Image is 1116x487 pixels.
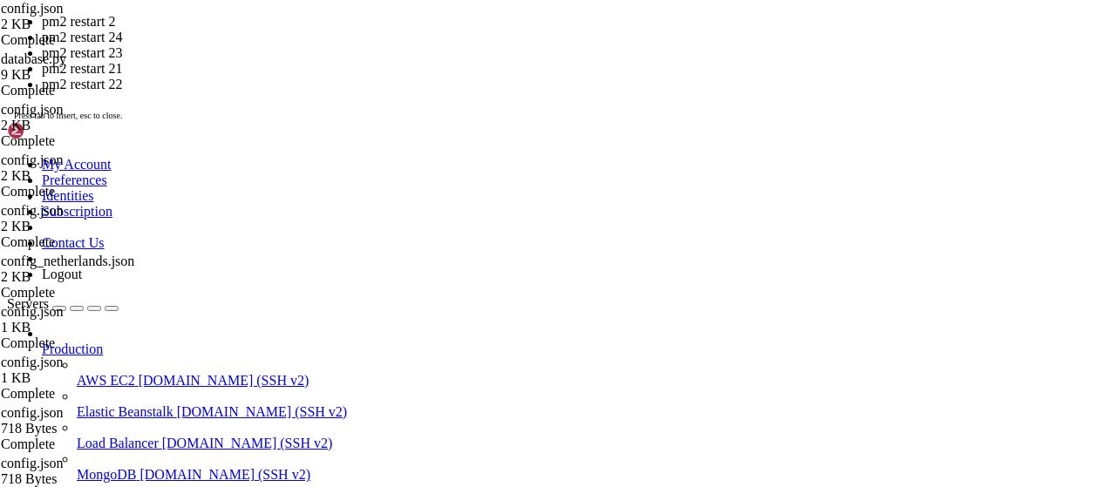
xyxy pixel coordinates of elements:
span: │ [188,80,195,94]
x-row: inet [URL] brd [TECHNICAL_ID] scope global ens3 [7,269,890,284]
span: │ [63,36,70,50]
span: [vpn](2) ✓ [42,7,112,21]
div: Complete [1,133,175,149]
div: 9 KB [1,67,175,83]
span: memory [195,36,237,50]
span: fork [84,94,112,109]
span: │ [293,65,300,79]
span: config.json [1,152,175,184]
x-row: root@homeless-cock:~# pm2 restart 2 [7,356,890,371]
span: config.json [1,304,175,335]
span: │ [237,36,244,50]
x-row: vpn 72 0% 0b [7,94,890,109]
span: database.py [1,51,66,66]
span: config_netherlands.json [1,254,134,268]
span: │ [174,65,181,79]
x-row: link/loopback 00:00:00:00:00:00 brd 00:00:00:00:00:00 [7,152,890,167]
span: id [14,36,28,50]
div: 1 KB [1,320,175,335]
div: Complete [1,285,175,301]
div: (35, 24) [266,356,273,371]
span: config.json [1,405,64,420]
div: Complete [1,32,175,48]
x-row: inet [URL] brd [TECHNICAL_ID] scope global ens3:0 [7,298,890,313]
span: config.json [1,1,64,16]
span: fork [98,65,126,80]
x-row: inet [URL] scope host lo [7,167,890,182]
div: 2 KB [1,118,175,133]
span: mode [70,36,98,50]
x-row: altname enp0s3 [7,254,890,269]
span: stopped [181,94,230,108]
div: Complete [1,184,175,200]
span: config.json [1,355,64,369]
x-row: 1: lo: <LOOPBACK,UP,LOWER_UP> mtu 65536 qdisc noqueue state UNKNOWN group default qlen 1000 [7,138,890,152]
div: 1 KB [1,370,175,386]
span: │ [272,80,279,94]
x-row: valid_lft forever preferred_lft forever [7,211,890,226]
span: │ [42,80,49,94]
span: config.json [1,405,175,436]
span: config.json [1,152,64,167]
span: fork [112,80,139,95]
span: [PM2] [7,7,42,21]
span: config_netherlands.json [1,254,175,285]
span: │ [70,94,77,108]
span: │ [146,94,153,108]
div: Complete [1,335,175,351]
div: Complete [1,234,175,250]
span: │ [7,80,14,94]
span: │ [272,94,279,108]
span: online [202,80,244,94]
span: │ [28,36,35,50]
x-row: proxy 0 0.6% 54.7mb [7,65,890,80]
span: │ [293,94,300,108]
span: │ [349,80,356,94]
span: │ [42,94,49,108]
span: 2 [21,94,28,108]
span: ┌────┬────────────────────┬──────────┬──────┬───────────┬──────────┬──────────┐ [7,22,558,36]
div: 2 KB [1,17,175,32]
span: └────┴────────────────────┴──────────┴──────┴───────────┴──────────┴──────────┘ [7,109,558,123]
span: │ [160,36,167,50]
x-row: valid_lft forever preferred_lft forever [7,313,890,328]
span: │ [84,65,91,79]
span: │ [98,36,105,50]
span: config.json [1,456,175,487]
span: config.json [1,102,175,133]
div: 718 Bytes [1,421,175,436]
div: Complete [1,386,175,402]
div: 2 KB [1,269,175,285]
span: │ [42,65,49,79]
x-row: scraper 0 0% 144.2mb [7,80,890,95]
span: database.py [1,51,175,83]
div: 2 KB [1,219,175,234]
span: config.json [1,355,175,386]
x-row: valid_lft forever preferred_lft forever [7,342,890,357]
span: │ [7,36,14,50]
x-row: link/ether [MAC_ADDRESS] brd ff:ff:ff:ff:ff:ff [7,240,890,255]
span: config.json [1,203,175,234]
span: │ [188,36,195,50]
span: cpu [167,36,188,50]
span: online [188,65,230,79]
span: │ [258,65,265,79]
span: │ [251,94,258,108]
div: Complete [1,83,175,98]
x-row: inet6 fe80::5054:ff:fea9:4e3f/64 scope link [7,328,890,342]
span: │ [342,65,349,79]
span: config.json [1,102,64,117]
span: │ [112,36,119,50]
span: │ [7,94,14,108]
x-row: inet6 [TECHNICAL_ID] scope host [7,196,890,211]
span: │ [98,80,105,94]
span: │ [167,94,174,108]
span: │ [7,65,14,79]
x-row: root@homeless-cock:~# ip addr show [7,124,890,139]
span: config.json [1,304,64,319]
x-row: valid_lft forever preferred_lft forever [7,284,890,299]
span: status [119,36,160,50]
span: │ [160,65,167,79]
div: 718 Bytes [1,471,175,487]
span: config.json [1,203,64,218]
